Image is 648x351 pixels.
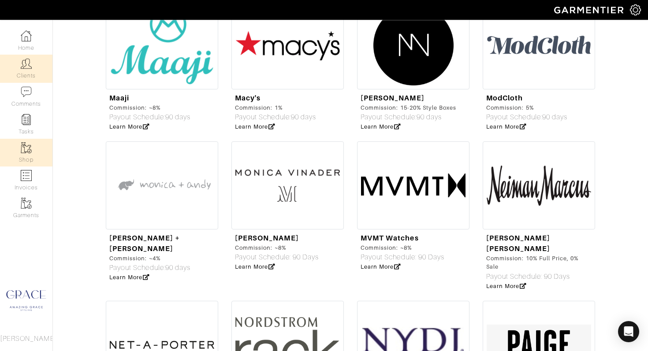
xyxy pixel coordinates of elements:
[165,113,190,121] span: 90 days
[486,283,526,289] a: Learn More
[361,244,444,252] div: Commission: ~8%
[357,1,469,89] img: 19b0adb535fede5299f84f22e07ed621.jpg
[618,321,639,342] div: Open Intercom Messenger
[21,170,32,181] img: orders-icon-0abe47150d42831381b5fb84f609e132dff9fe21cb692f30cb5eec754e2cba89.png
[361,103,457,112] div: Commission: 15-20% Style Boxes
[417,113,442,121] span: 90 days
[361,263,401,270] a: Learn More
[231,1,344,89] img: kPTwCmCKYJUwGbDbRZr9MX.png
[106,141,218,229] img: Screen%20Shot%202021-06-21%20at%203.55.23%20PM.png
[550,2,630,18] img: garmentier-logo-header-white-b43fb05a5012e4ada735d5af1a66efaba907eab6374d6393d1fbf88cb4ef424d.png
[291,113,316,121] span: 90 days
[235,244,319,252] div: Commission: ~8%
[486,271,592,282] div: Payout Schedule: 90 Days
[109,112,190,122] div: Payout Schedule:
[486,234,550,253] a: [PERSON_NAME] [PERSON_NAME]
[231,141,344,229] img: monica%20vinader%20logo.png
[486,254,592,271] div: Commission: 10% Full Price, 0% Sale
[21,86,32,97] img: comment-icon-a0a6a9ef722e966f86d9cbdc48e553b5cf19dbc54f86b18d962a5391bc8f6eb6.png
[486,103,567,112] div: Commission: 5%
[106,1,218,89] img: maaji-logo.png
[235,103,316,112] div: Commission: 1%
[109,103,190,112] div: Commission: ~8%
[109,254,215,262] div: Commission: ~4%
[235,94,261,102] a: Macy's
[21,198,32,209] img: garments-icon-b7da505a4dc4fd61783c78ac3ca0ef83fa9d6f193b1c9dc38574b1d14d53ca28.png
[542,113,567,121] span: 90 days
[483,141,595,229] img: NM%20logo.png
[361,252,444,262] div: Payout Schedule: 90 Days
[109,94,129,102] a: Maaji
[630,4,641,15] img: gear-icon-white-bd11855cb880d31180b6d7d6211b90ccbf57a29d726f0c71d8c61bd08dd39cc2.png
[165,264,190,272] span: 90 days
[361,112,457,122] div: Payout Schedule:
[483,1,595,89] img: 1280px-ModCloth_logo.svg.png
[361,94,425,102] a: [PERSON_NAME]
[21,114,32,125] img: reminder-icon-8004d30b9f0a5d33ae49ab947aed9ed385cf756f9e5892f1edd6e32f2345188e.png
[235,234,299,242] a: [PERSON_NAME]
[21,142,32,153] img: garments-icon-b7da505a4dc4fd61783c78ac3ca0ef83fa9d6f193b1c9dc38574b1d14d53ca28.png
[109,123,149,130] a: Learn More
[486,112,567,122] div: Payout Schedule:
[361,123,401,130] a: Learn More
[235,123,275,130] a: Learn More
[486,123,526,130] a: Learn More
[21,30,32,41] img: dashboard-icon-dbcd8f5a0b271acd01030246c82b418ddd0df26cd7fceb0bd07c9910d44c42f6.png
[21,58,32,69] img: clients-icon-6bae9207a08558b7cb47a8932f037763ab4055f8c8b6bfacd5dc20c3e0201464.png
[235,263,275,270] a: Learn More
[109,234,180,253] a: [PERSON_NAME] + [PERSON_NAME]
[235,112,316,122] div: Payout Schedule:
[486,94,523,102] a: ModCloth
[109,262,215,273] div: Payout Schedule:
[361,234,419,242] a: MVMT Watches
[109,274,149,281] a: Learn More
[235,252,319,262] div: Payout Schedule: 90 Days
[357,141,469,229] img: mvmt%20logo.png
